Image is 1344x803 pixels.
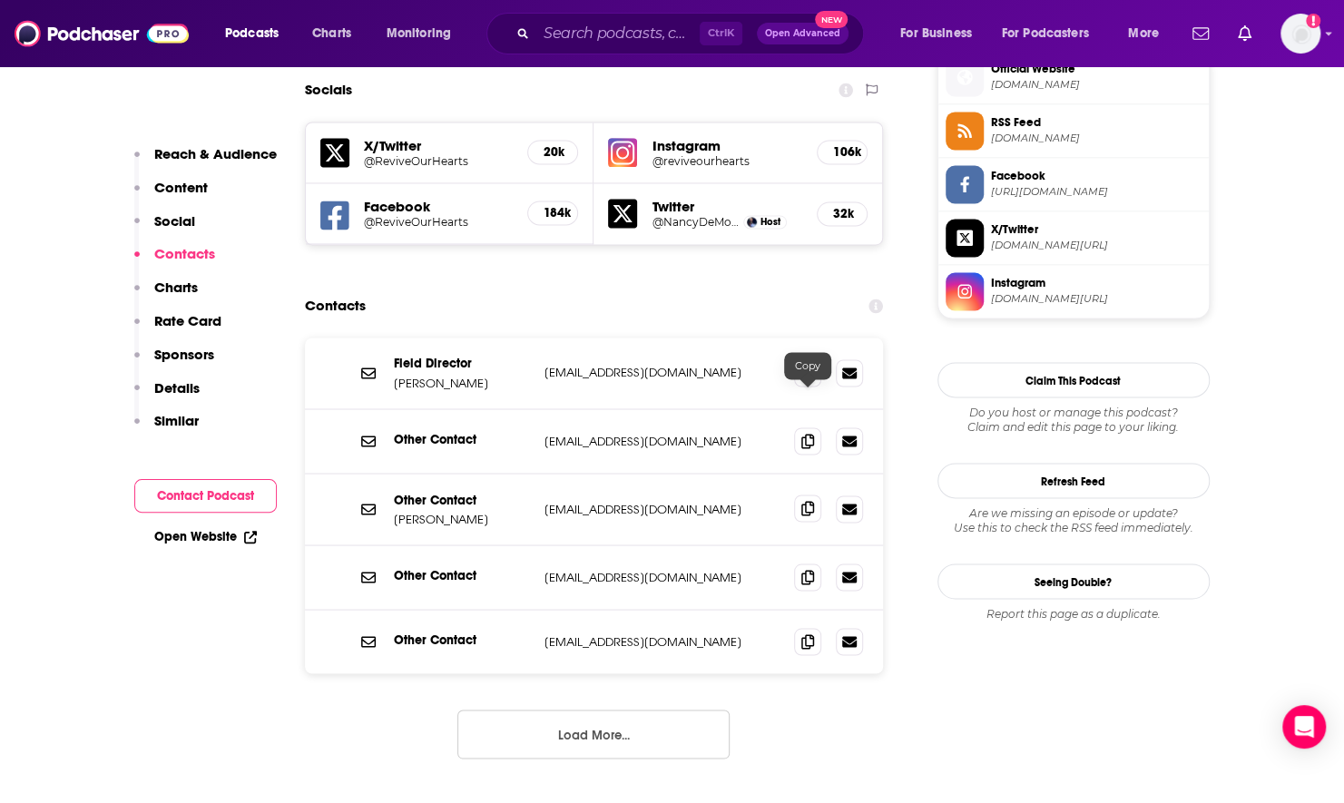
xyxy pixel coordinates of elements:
span: For Podcasters [1002,21,1089,46]
span: New [815,11,848,28]
span: Facebook [991,168,1202,184]
button: open menu [990,19,1115,48]
p: Social [154,212,195,230]
div: Are we missing an episode or update? Use this to check the RSS feed immediately. [937,505,1210,534]
a: Official Website[DOMAIN_NAME] [946,58,1202,96]
span: Do you host or manage this podcast? [937,405,1210,419]
h5: Facebook [364,198,514,215]
h5: 20k [543,144,563,160]
span: instagram.com/reviveourhearts [991,292,1202,306]
a: Facebook[URL][DOMAIN_NAME] [946,165,1202,203]
span: Logged in as nwierenga [1280,14,1320,54]
span: RSS Feed [991,114,1202,131]
img: Nancy DeMoss Wolgemuth [747,217,757,227]
p: Charts [154,279,198,296]
p: [PERSON_NAME] [394,375,530,390]
a: Show notifications dropdown [1231,18,1259,49]
p: [EMAIL_ADDRESS][DOMAIN_NAME] [544,633,780,649]
h5: 184k [543,205,563,220]
p: Field Director [394,356,530,371]
span: Podcasts [225,21,279,46]
p: [PERSON_NAME] [394,511,530,526]
span: twitter.com/ReviveOurHearts [991,239,1202,252]
a: @ReviveOurHearts [364,154,514,168]
a: Open Website [154,529,257,544]
button: Details [134,379,200,413]
button: Content [134,179,208,212]
a: @reviveourhearts [652,154,802,168]
button: Load More... [457,710,730,759]
p: Contacts [154,245,215,262]
button: open menu [1115,19,1182,48]
p: Other Contact [394,567,530,583]
button: Similar [134,412,199,446]
a: X/Twitter[DOMAIN_NAME][URL] [946,219,1202,257]
span: Open Advanced [765,29,840,38]
span: Host [760,216,780,228]
h5: Instagram [652,137,802,154]
span: Official Website [991,61,1202,77]
p: Sponsors [154,346,214,363]
a: Show notifications dropdown [1185,18,1216,49]
span: X/Twitter [991,221,1202,238]
img: Podchaser - Follow, Share and Rate Podcasts [15,16,189,51]
div: Copy [784,352,831,379]
a: Seeing Double? [937,563,1210,599]
span: cdn.reviveourhearts.com [991,132,1202,145]
a: Charts [300,19,362,48]
p: [EMAIL_ADDRESS][DOMAIN_NAME] [544,365,780,380]
div: Claim and edit this page to your liking. [937,405,1210,434]
button: Sponsors [134,346,214,379]
span: For Business [900,21,972,46]
button: Claim This Podcast [937,362,1210,397]
button: Contacts [134,245,215,279]
p: [EMAIL_ADDRESS][DOMAIN_NAME] [544,501,780,516]
h5: Twitter [652,198,802,215]
button: Social [134,212,195,246]
button: Open AdvancedNew [757,23,849,44]
h5: X/Twitter [364,137,514,154]
span: Instagram [991,275,1202,291]
p: Similar [154,412,199,429]
p: Reach & Audience [154,145,277,162]
p: Details [154,379,200,397]
svg: Add a profile image [1306,14,1320,28]
a: @NancyDeMoss [652,215,739,229]
p: [EMAIL_ADDRESS][DOMAIN_NAME] [544,569,780,584]
button: Charts [134,279,198,312]
button: Refresh Feed [937,463,1210,498]
span: Charts [312,21,351,46]
input: Search podcasts, credits, & more... [536,19,700,48]
img: User Profile [1280,14,1320,54]
a: @ReviveOurHearts [364,215,514,229]
button: Contact Podcast [134,479,277,513]
span: https://www.facebook.com/ReviveOurHearts [991,185,1202,199]
h2: Contacts [305,289,366,323]
img: iconImage [608,138,637,167]
div: Search podcasts, credits, & more... [504,13,881,54]
p: Rate Card [154,312,221,329]
span: More [1128,21,1159,46]
span: reviveourhearts.com [991,78,1202,92]
a: RSS Feed[DOMAIN_NAME] [946,112,1202,150]
div: Report this page as a duplicate. [937,606,1210,621]
span: Monitoring [387,21,451,46]
h5: 32k [832,206,852,221]
span: Ctrl K [700,22,742,45]
div: Open Intercom Messenger [1282,705,1326,749]
h2: Socials [305,73,352,107]
button: open menu [888,19,995,48]
button: open menu [374,19,475,48]
p: Other Contact [394,492,530,507]
a: Instagram[DOMAIN_NAME][URL] [946,272,1202,310]
button: open menu [212,19,302,48]
button: Reach & Audience [134,145,277,179]
p: [EMAIL_ADDRESS][DOMAIN_NAME] [544,433,780,448]
h5: 106k [832,144,852,160]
